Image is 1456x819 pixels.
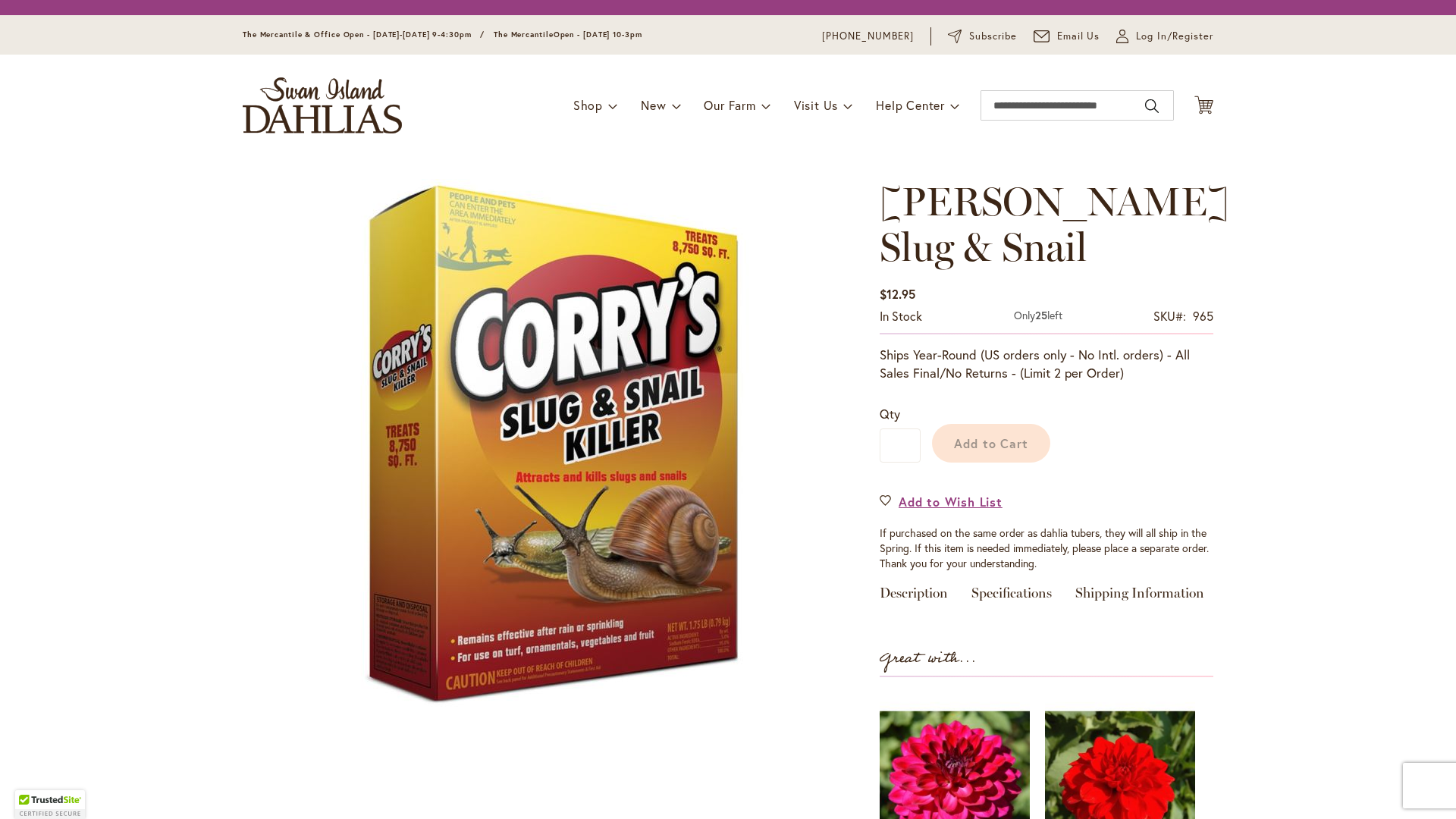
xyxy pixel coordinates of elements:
a: Log In/Register [1116,29,1213,44]
div: If purchased on the same order as dahlia tubers, they will all ship in the Spring. If this item i... [880,526,1213,571]
strong: 25 [1035,308,1047,322]
span: Email Us [1057,29,1100,44]
span: Log In/Register [1136,29,1213,44]
a: [PHONE_NUMBER] [822,29,914,44]
div: Only 25 left [1014,308,1062,325]
span: The Mercantile & Office Open - [DATE]-[DATE] 9-4:30pm / The Mercantile [243,30,554,39]
div: 965 [1193,308,1213,325]
a: Add to Wish List [880,493,1003,510]
p: Ships Year-Round (US orders only - No Intl. orders) - All Sales Final/No Returns - (Limit 2 per O... [880,346,1213,382]
span: Visit Us [794,97,838,113]
div: Availability [880,308,922,325]
div: Detailed Product Info [880,586,1213,608]
span: $12.95 [880,286,915,302]
span: [PERSON_NAME] Slug & Snail [880,177,1229,271]
span: Shop [573,97,603,113]
a: store logo [243,77,402,133]
span: Qty [880,406,900,422]
a: Shipping Information [1075,586,1204,608]
iframe: Launch Accessibility Center [11,765,54,808]
strong: Great with... [880,646,977,671]
span: New [641,97,666,113]
a: Email Us [1034,29,1100,44]
img: main product photo [288,179,819,710]
a: Subscribe [948,29,1017,44]
strong: SKU [1153,308,1186,324]
a: Description [880,586,948,608]
button: Search [1145,94,1159,118]
span: Subscribe [969,29,1017,44]
span: In stock [880,308,922,324]
a: Specifications [971,586,1052,608]
span: Add to Wish List [899,493,1003,510]
span: Our Farm [704,97,755,113]
span: Help Center [876,97,945,113]
span: Open - [DATE] 10-3pm [554,30,642,39]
